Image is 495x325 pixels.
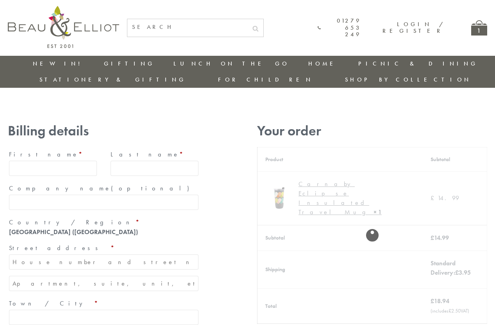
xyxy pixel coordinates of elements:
a: 01279 653 249 [318,18,361,38]
a: Shop by collection [345,76,471,83]
label: Last name [111,148,198,161]
a: 1 [471,20,487,36]
h3: Billing details [8,123,200,139]
a: Picnic & Dining [358,60,478,67]
a: New in! [33,60,85,67]
label: First name [9,148,97,161]
a: Login / Register [382,20,444,35]
label: Company name [9,182,198,195]
a: Lunch On The Go [173,60,289,67]
a: Home [308,60,340,67]
span: (optional) [111,184,194,192]
label: Street address [9,242,198,254]
a: For Children [218,76,313,83]
img: logo [8,6,119,48]
h3: Your order [257,123,487,139]
input: SEARCH [127,19,248,35]
label: Town / City [9,297,198,310]
a: Gifting [104,60,155,67]
a: Stationery & Gifting [39,76,186,83]
input: Apartment, suite, unit, etc. (optional) [9,276,198,291]
strong: [GEOGRAPHIC_DATA] ([GEOGRAPHIC_DATA]) [9,228,138,236]
input: House number and street name [9,254,198,270]
label: Country / Region [9,216,198,229]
